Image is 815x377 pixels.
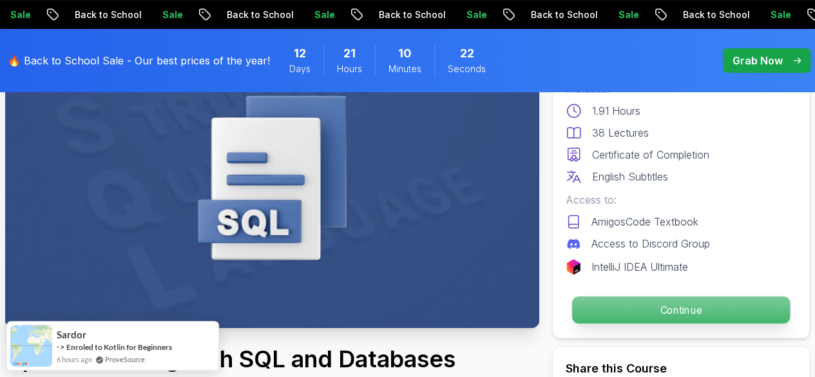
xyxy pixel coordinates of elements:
span: 21 Hours [343,44,356,63]
p: Access to Discord Group [591,236,710,251]
span: 10 Minutes [398,44,412,63]
p: Back to School [199,8,287,21]
p: 1.91 Hours [592,103,640,119]
span: Days [289,63,311,75]
img: up-and-running-with-sql_thumbnail [5,28,539,328]
p: Back to School [351,8,439,21]
p: Grab Now [733,53,783,68]
img: provesource social proof notification image [10,325,52,367]
span: Minutes [388,63,421,75]
h1: Up and Running with SQL and Databases [5,346,455,372]
span: Seconds [448,63,486,75]
p: AmigosCode Textbook [591,214,698,229]
p: 🔥 Back to School Sale - Our best prices of the year! [8,53,270,68]
span: Hours [337,63,362,75]
p: Sale [591,8,632,21]
p: Back to School [655,8,743,21]
span: 12 Days [294,44,306,63]
img: jetbrains logo [566,259,581,275]
p: Certificate of Completion [592,147,709,162]
p: Sale [439,8,480,21]
p: Sale [135,8,176,21]
p: IntelliJ IDEA Ultimate [591,259,688,275]
p: Access to: [566,192,796,208]
a: ProveSource [105,354,145,365]
a: Enroled to Kotlin for Beginners [66,342,172,352]
button: Continue [571,296,791,324]
p: Sale [287,8,328,21]
p: Sale [743,8,784,21]
span: 6 hours ago [57,354,92,365]
p: Continue [572,296,790,324]
p: 38 Lectures [592,125,649,140]
p: Back to School [503,8,591,21]
span: -> [57,342,65,352]
span: 22 Seconds [460,44,474,63]
span: Sardor [57,329,86,340]
p: Back to School [47,8,135,21]
p: English Subtitles [592,169,668,184]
